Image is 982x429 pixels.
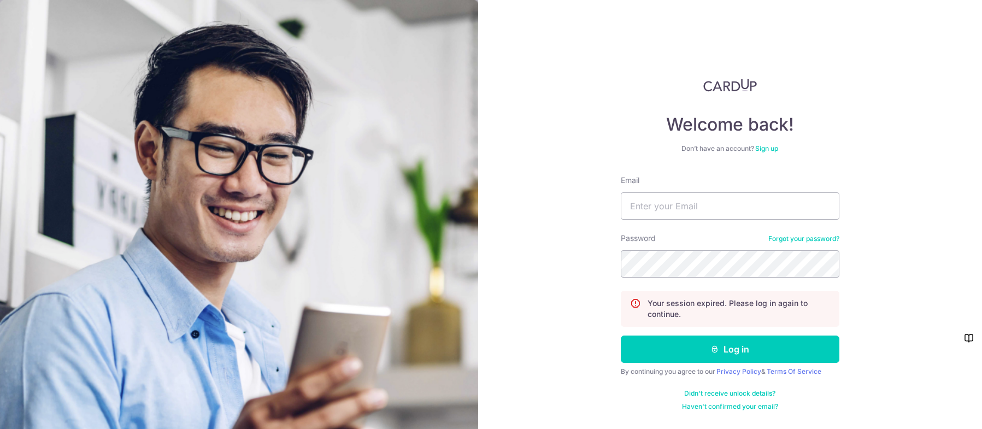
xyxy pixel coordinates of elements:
label: Password [621,233,656,244]
button: Log in [621,336,839,363]
img: CardUp Logo [703,79,757,92]
p: Your session expired. Please log in again to continue. [648,298,830,320]
a: Forgot your password? [768,234,839,243]
a: Sign up [755,144,778,152]
div: By continuing you agree to our & [621,367,839,376]
a: Privacy Policy [716,367,761,375]
input: Enter your Email [621,192,839,220]
h4: Welcome back! [621,114,839,136]
a: Haven't confirmed your email? [682,402,778,411]
a: Didn't receive unlock details? [684,389,775,398]
div: Don’t have an account? [621,144,839,153]
a: Terms Of Service [767,367,821,375]
label: Email [621,175,639,186]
